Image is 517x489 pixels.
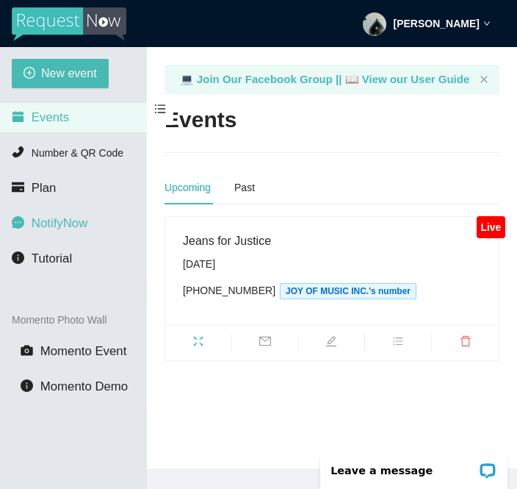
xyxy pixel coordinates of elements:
span: info-circle [12,251,24,264]
img: RequestNow [12,7,126,41]
h2: Events [164,105,236,135]
span: Momento Demo [40,379,128,393]
span: laptop [180,73,194,85]
span: mail [232,335,298,351]
span: fullscreen [165,335,231,351]
span: delete [432,335,499,351]
span: info-circle [21,379,33,392]
button: plus-circleNew event [12,59,109,88]
span: camera [21,344,33,357]
button: close [480,75,488,85]
span: plus-circle [23,67,35,81]
a: laptop Join Our Facebook Group || [180,73,345,85]
span: Tutorial [32,251,72,265]
span: JOY OF MUSIC INC.'s number [280,283,416,299]
span: message [12,216,24,229]
span: down [483,20,491,27]
span: Momento Event [40,344,127,358]
div: Jeans for Justice [183,232,481,250]
div: [PHONE_NUMBER] [183,282,481,299]
div: Live [477,216,505,238]
div: Upcoming [164,179,211,196]
span: Number & QR Code [32,147,123,159]
span: bars [365,335,431,351]
div: [DATE] [183,256,481,272]
span: close [480,75,488,84]
span: laptop [345,73,359,85]
iframe: LiveChat chat widget [311,443,517,489]
img: ACg8ocIZ-EQ4VQ_zx_4WPn_th18v62loT0INrNJDBBgkCoY14zUli2g=s96-c [363,13,386,36]
span: calendar [12,110,24,123]
span: Events [32,110,69,124]
span: phone [12,146,24,158]
strong: [PERSON_NAME] [394,18,480,29]
div: Past [234,179,255,196]
span: edit [299,335,365,351]
span: New event [41,64,97,82]
span: credit-card [12,181,24,193]
span: NotifyNow [32,216,87,230]
span: Plan [32,181,57,195]
a: laptop View our User Guide [345,73,470,85]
